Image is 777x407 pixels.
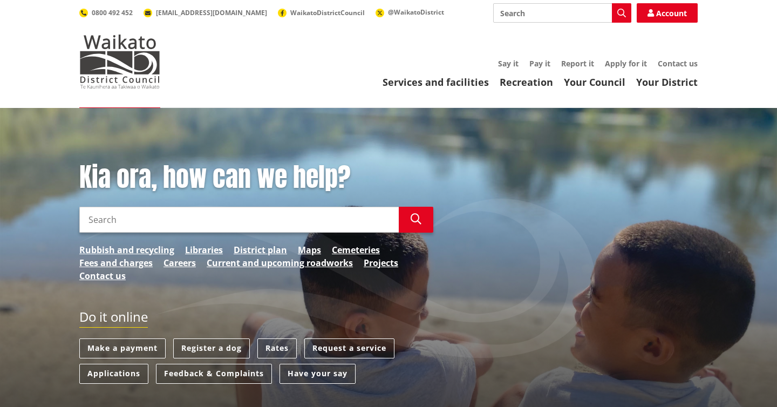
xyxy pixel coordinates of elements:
[290,8,365,17] span: WaikatoDistrictCouncil
[637,3,698,23] a: Account
[79,364,148,384] a: Applications
[388,8,444,17] span: @WaikatoDistrict
[144,8,267,17] a: [EMAIL_ADDRESS][DOMAIN_NAME]
[280,364,356,384] a: Have your say
[79,338,166,358] a: Make a payment
[257,338,297,358] a: Rates
[383,76,489,89] a: Services and facilities
[498,58,519,69] a: Say it
[278,8,365,17] a: WaikatoDistrictCouncil
[658,58,698,69] a: Contact us
[79,162,433,193] h1: Kia ora, how can we help?
[564,76,625,89] a: Your Council
[207,256,353,269] a: Current and upcoming roadworks
[79,256,153,269] a: Fees and charges
[500,76,553,89] a: Recreation
[605,58,647,69] a: Apply for it
[79,269,126,282] a: Contact us
[298,243,321,256] a: Maps
[636,76,698,89] a: Your District
[234,243,287,256] a: District plan
[561,58,594,69] a: Report it
[163,256,196,269] a: Careers
[92,8,133,17] span: 0800 492 452
[493,3,631,23] input: Search input
[79,243,174,256] a: Rubbish and recycling
[156,8,267,17] span: [EMAIL_ADDRESS][DOMAIN_NAME]
[173,338,250,358] a: Register a dog
[79,8,133,17] a: 0800 492 452
[332,243,380,256] a: Cemeteries
[156,364,272,384] a: Feedback & Complaints
[529,58,550,69] a: Pay it
[185,243,223,256] a: Libraries
[376,8,444,17] a: @WaikatoDistrict
[79,207,399,233] input: Search input
[79,35,160,89] img: Waikato District Council - Te Kaunihera aa Takiwaa o Waikato
[364,256,398,269] a: Projects
[79,309,148,328] h2: Do it online
[304,338,394,358] a: Request a service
